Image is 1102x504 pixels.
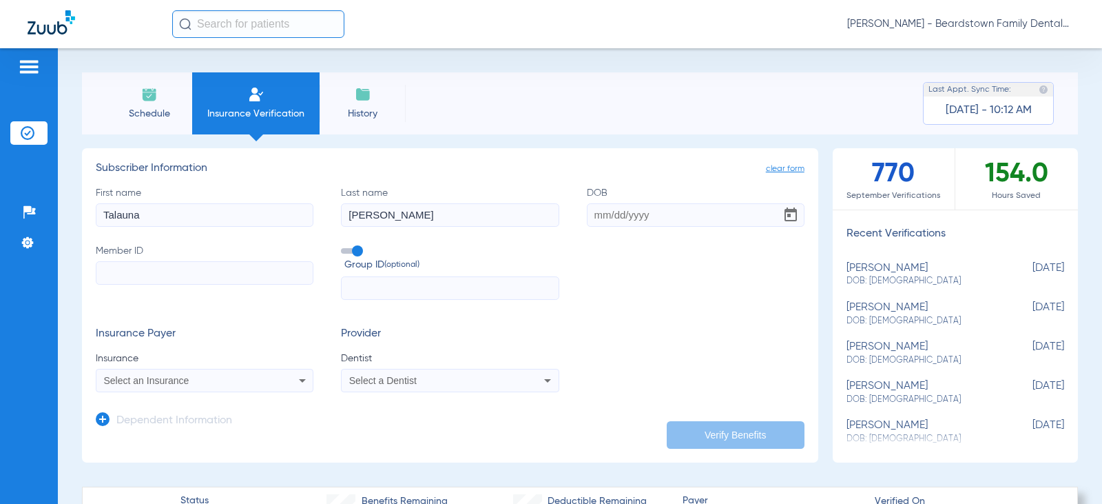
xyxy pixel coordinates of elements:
[995,419,1064,445] span: [DATE]
[846,394,995,406] span: DOB: [DEMOGRAPHIC_DATA]
[28,10,75,34] img: Zuub Logo
[330,107,395,121] span: History
[846,301,995,327] div: [PERSON_NAME]
[355,86,371,103] img: History
[955,189,1078,203] span: Hours Saved
[833,148,955,210] div: 770
[995,380,1064,405] span: [DATE]
[995,341,1064,366] span: [DATE]
[96,203,313,227] input: First name
[96,186,313,227] label: First name
[344,258,559,272] span: Group ID
[18,59,40,75] img: hamburger-icon
[384,258,419,272] small: (optional)
[667,421,804,449] button: Verify Benefits
[96,162,804,176] h3: Subscriber Information
[341,327,559,341] h3: Provider
[96,244,313,301] label: Member ID
[341,352,559,365] span: Dentist
[96,352,313,365] span: Insurance
[1039,85,1048,94] img: last sync help info
[833,228,1078,241] h3: Recent Verifications
[846,275,995,288] span: DOB: [DEMOGRAPHIC_DATA]
[141,86,158,103] img: Schedule
[995,301,1064,327] span: [DATE]
[587,203,804,227] input: DOBOpen calendar
[587,186,804,227] label: DOB
[846,262,995,288] div: [PERSON_NAME]
[341,186,559,227] label: Last name
[179,18,191,30] img: Search Icon
[116,414,232,428] h3: Dependent Information
[96,261,313,285] input: Member ID
[833,189,955,203] span: September Verifications
[846,419,995,445] div: [PERSON_NAME]
[96,327,313,341] h3: Insurance Payer
[116,107,182,121] span: Schedule
[202,107,309,121] span: Insurance Verification
[248,86,264,103] img: Manual Insurance Verification
[928,83,1011,97] span: Last Appt. Sync Time:
[766,162,804,176] span: clear form
[341,203,559,227] input: Last name
[349,375,417,386] span: Select a Dentist
[777,201,804,229] button: Open calendar
[847,17,1074,31] span: [PERSON_NAME] - Beardstown Family Dental
[846,341,995,366] div: [PERSON_NAME]
[955,148,1078,210] div: 154.0
[172,10,344,38] input: Search for patients
[946,103,1032,117] span: [DATE] - 10:12 AM
[846,315,995,327] span: DOB: [DEMOGRAPHIC_DATA]
[846,380,995,405] div: [PERSON_NAME]
[995,262,1064,288] span: [DATE]
[846,354,995,367] span: DOB: [DEMOGRAPHIC_DATA]
[104,375,189,386] span: Select an Insurance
